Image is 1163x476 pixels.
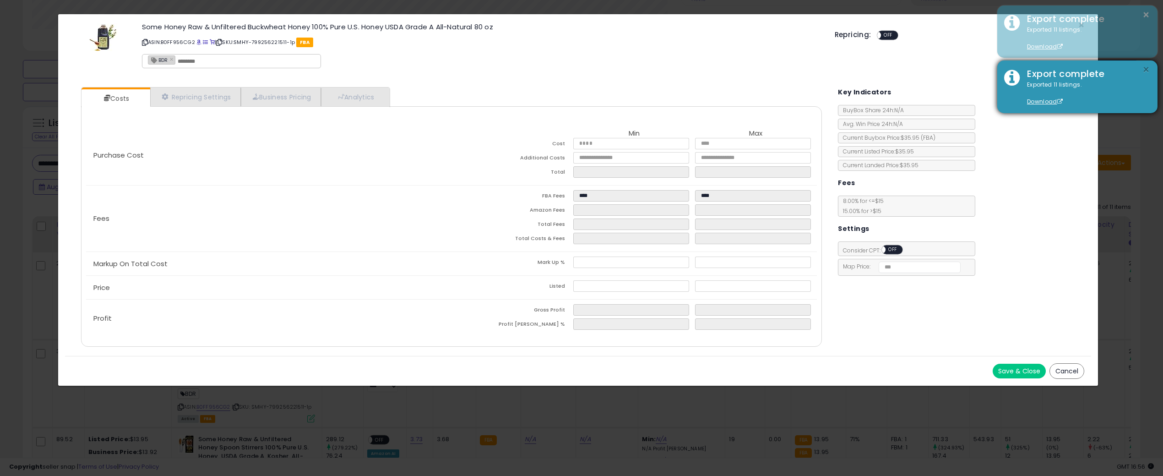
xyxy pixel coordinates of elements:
[86,152,451,159] p: Purchase Cost
[170,55,175,63] a: ×
[196,38,201,46] a: BuyBox page
[142,35,821,49] p: ASIN: B0FF956CG2 | SKU: SMHY-799256221511-1p
[451,233,573,247] td: Total Costs & Fees
[993,364,1046,378] button: Save & Close
[838,246,915,254] span: Consider CPT:
[451,166,573,181] td: Total
[86,215,451,222] p: Fees
[1142,64,1150,76] button: ×
[203,38,208,46] a: All offer listings
[921,134,935,142] span: ( FBA )
[321,88,389,106] a: Analytics
[1142,9,1150,21] button: ×
[838,87,891,98] h5: Key Indicators
[451,257,573,271] td: Mark Up %
[451,138,573,152] td: Cost
[148,56,168,64] span: BDR
[838,197,884,215] span: 8.00 % for <= $15
[451,204,573,219] td: Amazon Fees
[838,223,869,235] h5: Settings
[1020,26,1151,51] div: Exported 11 listings.
[835,31,871,38] h5: Repricing:
[296,38,313,47] span: FBA
[86,315,451,322] p: Profit
[451,219,573,233] td: Total Fees
[1027,43,1063,50] a: Download
[838,148,914,155] span: Current Listed Price: $35.95
[82,89,149,108] a: Costs
[90,23,117,51] img: 411-WuUxWAL._SL60_.jpg
[86,260,451,268] p: Markup On Total Cost
[86,284,451,291] p: Price
[451,280,573,295] td: Listed
[1049,363,1084,379] button: Cancel
[1020,67,1151,81] div: Export complete
[901,134,935,142] span: $35.95
[838,120,903,128] span: Avg. Win Price 24h: N/A
[210,38,215,46] a: Your listing only
[838,207,881,215] span: 15.00 % for > $15
[838,177,855,189] h5: Fees
[881,32,896,39] span: OFF
[573,130,695,138] th: Min
[838,263,961,270] span: Map Price:
[451,190,573,204] td: FBA Fees
[1020,12,1151,26] div: Export complete
[1020,81,1151,106] div: Exported 11 listings.
[886,246,901,254] span: OFF
[838,106,904,114] span: BuyBox Share 24h: N/A
[241,88,321,106] a: Business Pricing
[142,23,821,30] h3: Some Honey Raw & Unfiltered Buckwheat Honey 100% Pure U.S. Honey USDA Grade A All-Natural 80 oz
[150,88,241,106] a: Repricing Settings
[451,152,573,166] td: Additional Costs
[451,304,573,318] td: Gross Profit
[451,318,573,333] td: Profit [PERSON_NAME] %
[838,161,918,169] span: Current Landed Price: $35.95
[1027,98,1063,105] a: Download
[695,130,817,138] th: Max
[838,134,935,142] span: Current Buybox Price:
